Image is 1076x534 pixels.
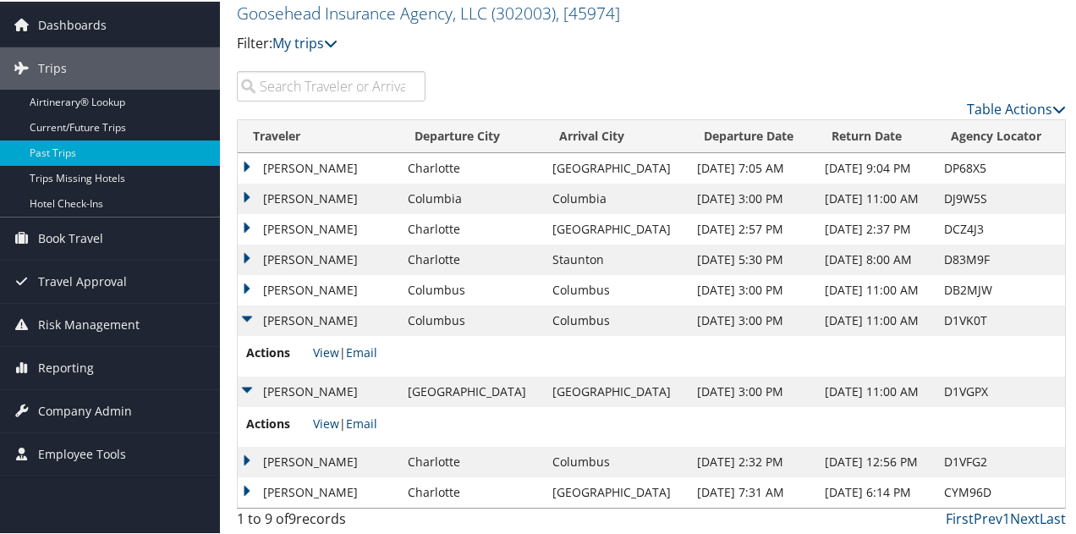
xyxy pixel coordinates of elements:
[816,243,936,273] td: [DATE] 8:00 AM
[544,304,689,334] td: Columbus
[544,212,689,243] td: [GEOGRAPHIC_DATA]
[689,273,817,304] td: [DATE] 3:00 PM
[816,273,936,304] td: [DATE] 11:00 AM
[936,243,1065,273] td: D83M9F
[346,414,377,430] a: Email
[946,508,974,526] a: First
[272,32,338,51] a: My trips
[544,182,689,212] td: Columbia
[936,273,1065,304] td: DB2MJW
[544,243,689,273] td: Staunton
[399,273,544,304] td: Columbus
[974,508,1002,526] a: Prev
[238,243,399,273] td: [PERSON_NAME]
[816,151,936,182] td: [DATE] 9:04 PM
[238,375,399,405] td: [PERSON_NAME]
[38,432,126,474] span: Employee Tools
[936,304,1065,334] td: D1VK0T
[816,476,936,506] td: [DATE] 6:14 PM
[313,414,377,430] span: |
[38,302,140,344] span: Risk Management
[689,182,817,212] td: [DATE] 3:00 PM
[689,476,817,506] td: [DATE] 7:31 AM
[936,375,1065,405] td: D1VGPX
[936,445,1065,476] td: D1VFG2
[936,182,1065,212] td: DJ9W5S
[967,98,1066,117] a: Table Actions
[689,118,817,151] th: Departure Date: activate to sort column ascending
[689,375,817,405] td: [DATE] 3:00 PM
[816,212,936,243] td: [DATE] 2:37 PM
[1010,508,1040,526] a: Next
[816,445,936,476] td: [DATE] 12:56 PM
[1002,508,1010,526] a: 1
[689,151,817,182] td: [DATE] 7:05 AM
[689,243,817,273] td: [DATE] 5:30 PM
[346,343,377,359] a: Email
[689,445,817,476] td: [DATE] 2:32 PM
[544,445,689,476] td: Columbus
[399,243,544,273] td: Charlotte
[38,259,127,301] span: Travel Approval
[936,118,1065,151] th: Agency Locator: activate to sort column ascending
[246,413,310,432] span: Actions
[399,151,544,182] td: Charlotte
[38,3,107,45] span: Dashboards
[399,182,544,212] td: Columbia
[544,476,689,506] td: [GEOGRAPHIC_DATA]
[238,304,399,334] td: [PERSON_NAME]
[689,304,817,334] td: [DATE] 3:00 PM
[38,46,67,88] span: Trips
[399,476,544,506] td: Charlotte
[689,212,817,243] td: [DATE] 2:57 PM
[936,476,1065,506] td: CYM96D
[313,343,377,359] span: |
[544,273,689,304] td: Columbus
[238,118,399,151] th: Traveler: activate to sort column ascending
[936,212,1065,243] td: DCZ4J3
[544,151,689,182] td: [GEOGRAPHIC_DATA]
[288,508,296,526] span: 9
[544,375,689,405] td: [GEOGRAPHIC_DATA]
[237,69,425,100] input: Search Traveler or Arrival City
[399,212,544,243] td: Charlotte
[816,304,936,334] td: [DATE] 11:00 AM
[238,476,399,506] td: [PERSON_NAME]
[313,414,339,430] a: View
[816,375,936,405] td: [DATE] 11:00 AM
[399,304,544,334] td: Columbus
[313,343,339,359] a: View
[38,345,94,388] span: Reporting
[816,118,936,151] th: Return Date: activate to sort column ascending
[238,182,399,212] td: [PERSON_NAME]
[238,445,399,476] td: [PERSON_NAME]
[246,342,310,361] span: Actions
[238,212,399,243] td: [PERSON_NAME]
[816,182,936,212] td: [DATE] 11:00 AM
[399,445,544,476] td: Charlotte
[238,273,399,304] td: [PERSON_NAME]
[936,151,1065,182] td: DP68X5
[38,388,132,431] span: Company Admin
[237,31,789,53] p: Filter:
[399,375,544,405] td: [GEOGRAPHIC_DATA]
[544,118,689,151] th: Arrival City: activate to sort column ascending
[38,216,103,258] span: Book Travel
[1040,508,1066,526] a: Last
[399,118,544,151] th: Departure City: activate to sort column ascending
[238,151,399,182] td: [PERSON_NAME]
